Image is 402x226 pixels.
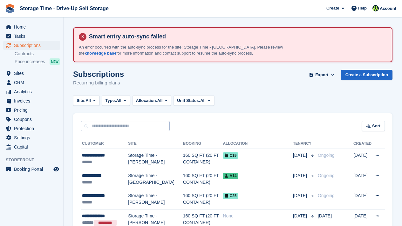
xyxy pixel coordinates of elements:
span: Settings [14,133,52,142]
span: All [200,97,206,104]
span: Ongoing [318,153,335,158]
td: [DATE] [353,149,371,169]
th: Created [353,139,371,149]
a: menu [3,78,60,87]
span: Account [380,5,396,12]
a: menu [3,41,60,50]
div: NEW [50,58,60,65]
img: stora-icon-8386f47178a22dfd0bd8f6a31ec36ba5ce8667c1dd55bd0f319d3a0aa187defe.svg [5,4,15,13]
div: None [223,213,293,219]
span: Protection [14,124,52,133]
span: [DATE] [293,172,308,179]
th: Site [128,139,183,149]
span: Subscriptions [14,41,52,50]
span: [DATE] [293,213,308,219]
a: menu [3,165,60,174]
a: menu [3,124,60,133]
a: Preview store [52,165,60,173]
a: menu [3,87,60,96]
a: menu [3,96,60,105]
span: Capital [14,143,52,151]
button: Type: All [102,95,130,106]
span: All [157,97,163,104]
span: Allocation: [136,97,157,104]
span: Sites [14,69,52,78]
span: Storefront [6,157,63,163]
a: Contracts [15,51,60,57]
span: Tasks [14,32,52,41]
a: menu [3,32,60,41]
span: Analytics [14,87,52,96]
a: menu [3,133,60,142]
td: 160 SQ FT (20 FT CONTAINER) [183,189,223,209]
a: menu [3,69,60,78]
span: CRM [14,78,52,87]
button: Unit Status: All [174,95,214,106]
span: Site: [77,97,85,104]
span: [DATE] [318,213,332,218]
span: Unit Status: [177,97,200,104]
td: Storage Time - [GEOGRAPHIC_DATA] [128,169,183,189]
th: Tenancy [293,139,315,149]
td: [DATE] [353,169,371,189]
span: Export [315,72,328,78]
button: Export [308,70,336,80]
span: Ongoing [318,193,335,198]
a: menu [3,115,60,124]
span: C19 [223,152,238,159]
span: Ongoing [318,173,335,178]
span: [DATE] [293,192,308,199]
h4: Smart entry auto-sync failed [86,33,387,40]
a: menu [3,106,60,115]
p: Recurring billing plans [73,79,124,87]
a: menu [3,23,60,31]
span: [DATE] [293,152,308,159]
td: 160 SQ FT (20 FT CONTAINER) [183,149,223,169]
span: Type: [106,97,116,104]
th: Allocation [223,139,293,149]
span: A14 [223,173,238,179]
th: Booking [183,139,223,149]
img: Laaibah Sarwar [372,5,379,11]
h1: Subscriptions [73,70,124,78]
th: Customer [81,139,128,149]
span: All [116,97,121,104]
span: Create [326,5,339,11]
span: Booking Portal [14,165,52,174]
p: An error occurred with the auto-sync process for the site: Storage Time - [GEOGRAPHIC_DATA]. Plea... [79,44,301,56]
td: [DATE] [353,189,371,209]
a: menu [3,143,60,151]
span: Home [14,23,52,31]
a: Storage Time - Drive-Up Self Storage [17,3,111,14]
td: Storage Time - [PERSON_NAME] [128,189,183,209]
span: C25 [223,193,238,199]
span: Coupons [14,115,52,124]
a: knowledge base [85,51,116,56]
td: Storage Time - [PERSON_NAME] [128,149,183,169]
span: Pricing [14,106,52,115]
span: All [85,97,91,104]
a: Price increases NEW [15,58,60,65]
button: Site: All [73,95,99,106]
span: Sort [372,123,380,129]
button: Allocation: All [133,95,171,106]
a: Create a Subscription [341,70,392,80]
td: 160 SQ FT (20 FT CONTAINER) [183,169,223,189]
span: Invoices [14,96,52,105]
span: Help [358,5,367,11]
span: Price increases [15,59,45,65]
